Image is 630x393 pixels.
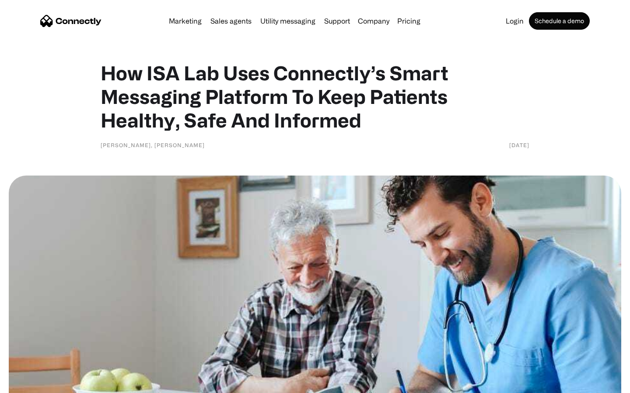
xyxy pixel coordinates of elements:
[165,17,205,24] a: Marketing
[207,17,255,24] a: Sales agents
[321,17,353,24] a: Support
[502,17,527,24] a: Login
[394,17,424,24] a: Pricing
[529,12,590,30] a: Schedule a demo
[509,141,529,149] div: [DATE]
[9,378,52,390] aside: Language selected: English
[358,15,389,27] div: Company
[257,17,319,24] a: Utility messaging
[17,378,52,390] ul: Language list
[101,141,205,149] div: [PERSON_NAME], [PERSON_NAME]
[101,61,529,132] h1: How ISA Lab Uses Connectly’s Smart Messaging Platform To Keep Patients Healthy, Safe And Informed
